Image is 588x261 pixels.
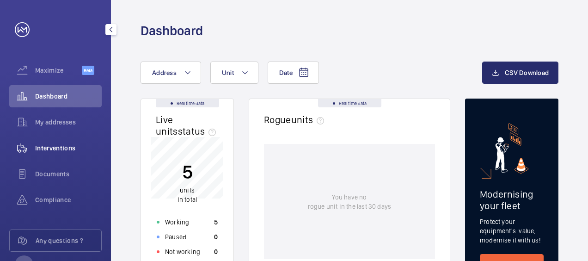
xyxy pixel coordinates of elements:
p: You have no rogue unit in the last 30 days [308,193,391,211]
span: CSV Download [505,69,549,76]
h2: Modernising your fleet [480,188,544,211]
span: Unit [222,69,234,76]
p: Protect your equipment's value, modernise it with us! [480,217,544,245]
p: 5 [178,160,197,183]
span: Any questions ? [36,236,101,245]
img: marketing-card.svg [495,123,529,174]
p: Paused [165,232,186,242]
p: 0 [214,247,218,256]
span: Maximize [35,66,82,75]
p: Working [165,217,189,227]
p: 5 [214,217,218,227]
span: Address [152,69,177,76]
span: units [180,186,195,194]
p: in total [178,186,197,204]
h1: Dashboard [141,22,203,39]
button: Date [268,62,319,84]
span: Dashboard [35,92,102,101]
h2: Live units [156,114,220,137]
h2: Rogue [264,114,328,125]
button: CSV Download [482,62,558,84]
span: Beta [82,66,94,75]
button: Unit [210,62,258,84]
span: Interventions [35,143,102,153]
span: units [291,114,328,125]
span: My addresses [35,118,102,127]
span: Documents [35,169,102,179]
div: Real time data [156,99,219,107]
button: Address [141,62,201,84]
span: Date [279,69,293,76]
p: 0 [214,232,218,242]
p: Not working [165,247,200,256]
span: status [178,125,220,137]
span: Compliance [35,195,102,205]
div: Real time data [318,99,381,107]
